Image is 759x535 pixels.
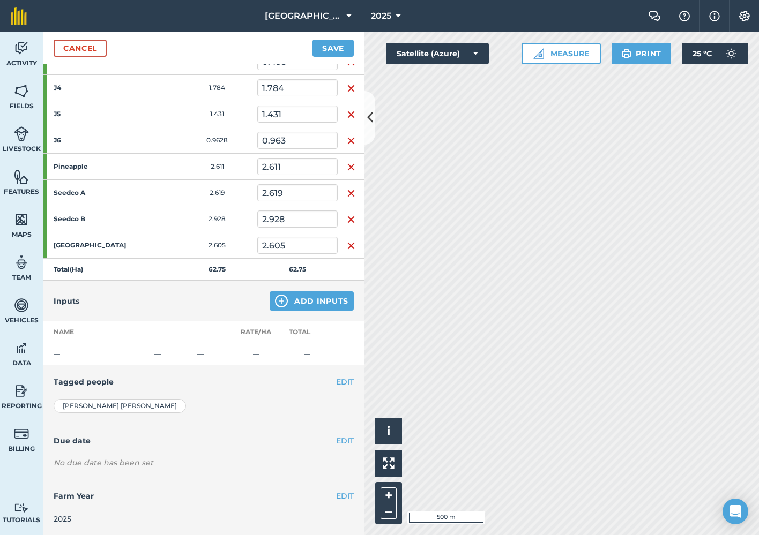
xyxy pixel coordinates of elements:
[54,376,354,388] h4: Tagged people
[336,435,354,447] button: EDIT
[177,206,257,232] td: 2.928
[54,110,137,118] strong: J5
[14,297,29,313] img: svg+xml;base64,PD94bWwgdmVyc2lvbj0iMS4wIiBlbmNvZGluZz0idXRmLTgiPz4KPCEtLSBHZW5lcmF0b3I6IEFkb2JlIE...
[347,108,355,121] img: svg+xml;base64,PHN2ZyB4bWxucz0iaHR0cDovL3d3dy53My5vcmcvMjAwMC9zdmciIHdpZHRoPSIxNiIgaGVpZ2h0PSIyNC...
[14,212,29,228] img: svg+xml;base64,PHN2ZyB4bWxucz0iaHR0cDovL3d3dy53My5vcmcvMjAwMC9zdmciIHdpZHRoPSI1NiIgaGVpZ2h0PSI2MC...
[54,84,137,92] strong: J4
[336,376,354,388] button: EDIT
[336,490,354,502] button: EDIT
[177,154,257,180] td: 2.611
[265,10,342,22] span: [GEOGRAPHIC_DATA]
[54,399,186,413] div: [PERSON_NAME] [PERSON_NAME]
[11,7,27,25] img: fieldmargin Logo
[14,126,29,142] img: svg+xml;base64,PD94bWwgdmVyc2lvbj0iMS4wIiBlbmNvZGluZz0idXRmLTgiPz4KPCEtLSBHZW5lcmF0b3I6IEFkb2JlIE...
[14,426,29,442] img: svg+xml;base64,PD94bWwgdmVyc2lvbj0iMS4wIiBlbmNvZGluZz0idXRmLTgiPz4KPCEtLSBHZW5lcmF0b3I6IEFkb2JlIE...
[275,295,288,307] img: svg+xml;base64,PHN2ZyB4bWxucz0iaHR0cDovL3d3dy53My5vcmcvMjAwMC9zdmciIHdpZHRoPSIxNCIgaGVpZ2h0PSIyNC...
[54,295,79,307] h4: Inputs
[347,213,355,226] img: svg+xml;base64,PHN2ZyB4bWxucz0iaHR0cDovL3d3dy53My5vcmcvMjAwMC9zdmciIHdpZHRoPSIxNiIgaGVpZ2h0PSIyNC...
[209,265,226,273] strong: 62.75
[347,239,355,252] img: svg+xml;base64,PHN2ZyB4bWxucz0iaHR0cDovL3d3dy53My5vcmcvMjAwMC9zdmciIHdpZHRoPSIxNiIgaGVpZ2h0PSIyNC...
[682,43,748,64] button: 25 °C
[347,161,355,174] img: svg+xml;base64,PHN2ZyB4bWxucz0iaHR0cDovL3d3dy53My5vcmcvMjAwMC9zdmciIHdpZHRoPSIxNiIgaGVpZ2h0PSIyNC...
[177,101,257,127] td: 1.431
[276,343,338,365] td: —
[54,40,107,57] a: Cancel
[270,291,354,311] button: Add Inputs
[347,134,355,147] img: svg+xml;base64,PHN2ZyB4bWxucz0iaHR0cDovL3d3dy53My5vcmcvMjAwMC9zdmciIHdpZHRoPSIxNiIgaGVpZ2h0PSIyNC...
[723,499,748,524] div: Open Intercom Messenger
[236,321,276,343] th: Rate/ Ha
[709,10,720,22] img: svg+xml;base64,PHN2ZyB4bWxucz0iaHR0cDovL3d3dy53My5vcmcvMjAwMC9zdmciIHdpZHRoPSIxNyIgaGVpZ2h0PSIxNy...
[522,43,601,64] button: Measure
[14,40,29,56] img: svg+xml;base64,PD94bWwgdmVyc2lvbj0iMS4wIiBlbmNvZGluZz0idXRmLTgiPz4KPCEtLSBHZW5lcmF0b3I6IEFkb2JlIE...
[375,418,402,444] button: i
[14,340,29,356] img: svg+xml;base64,PD94bWwgdmVyc2lvbj0iMS4wIiBlbmNvZGluZz0idXRmLTgiPz4KPCEtLSBHZW5lcmF0b3I6IEFkb2JlIE...
[177,180,257,206] td: 2.619
[54,457,354,468] div: No due date has been set
[693,43,712,64] span: 25 ° C
[621,47,631,60] img: svg+xml;base64,PHN2ZyB4bWxucz0iaHR0cDovL3d3dy53My5vcmcvMjAwMC9zdmciIHdpZHRoPSIxOSIgaGVpZ2h0PSIyNC...
[347,82,355,95] img: svg+xml;base64,PHN2ZyB4bWxucz0iaHR0cDovL3d3dy53My5vcmcvMjAwMC9zdmciIHdpZHRoPSIxNiIgaGVpZ2h0PSIyNC...
[276,321,338,343] th: Total
[386,43,489,64] button: Satellite (Azure)
[14,383,29,399] img: svg+xml;base64,PD94bWwgdmVyc2lvbj0iMS4wIiBlbmNvZGluZz0idXRmLTgiPz4KPCEtLSBHZW5lcmF0b3I6IEFkb2JlIE...
[54,490,354,502] h4: Farm Year
[371,10,391,22] span: 2025
[54,265,83,273] strong: Total ( Ha )
[678,11,691,21] img: A question mark icon
[43,343,150,365] td: —
[347,187,355,200] img: svg+xml;base64,PHN2ZyB4bWxucz0iaHR0cDovL3d3dy53My5vcmcvMjAwMC9zdmciIHdpZHRoPSIxNiIgaGVpZ2h0PSIyNC...
[312,40,354,57] button: Save
[43,321,150,343] th: Name
[648,11,661,21] img: Two speech bubbles overlapping with the left bubble in the forefront
[177,232,257,259] td: 2.605
[54,513,354,525] div: 2025
[54,136,137,145] strong: J6
[177,127,257,154] td: 0.9628
[54,189,137,197] strong: Seedco A
[14,254,29,270] img: svg+xml;base64,PD94bWwgdmVyc2lvbj0iMS4wIiBlbmNvZGluZz0idXRmLTgiPz4KPCEtLSBHZW5lcmF0b3I6IEFkb2JlIE...
[381,487,397,503] button: +
[150,343,193,365] td: —
[177,75,257,101] td: 1.784
[720,43,742,64] img: svg+xml;base64,PD94bWwgdmVyc2lvbj0iMS4wIiBlbmNvZGluZz0idXRmLTgiPz4KPCEtLSBHZW5lcmF0b3I6IEFkb2JlIE...
[612,43,672,64] button: Print
[533,48,544,59] img: Ruler icon
[383,457,395,469] img: Four arrows, one pointing top left, one top right, one bottom right and the last bottom left
[289,265,306,273] strong: 62.75
[738,11,751,21] img: A cog icon
[387,424,390,438] span: i
[193,343,236,365] td: —
[236,343,276,365] td: —
[54,241,137,250] strong: [GEOGRAPHIC_DATA]
[54,162,137,171] strong: Pineapple
[14,83,29,99] img: svg+xml;base64,PHN2ZyB4bWxucz0iaHR0cDovL3d3dy53My5vcmcvMjAwMC9zdmciIHdpZHRoPSI1NiIgaGVpZ2h0PSI2MC...
[54,435,354,447] h4: Due date
[14,169,29,185] img: svg+xml;base64,PHN2ZyB4bWxucz0iaHR0cDovL3d3dy53My5vcmcvMjAwMC9zdmciIHdpZHRoPSI1NiIgaGVpZ2h0PSI2MC...
[14,503,29,513] img: svg+xml;base64,PD94bWwgdmVyc2lvbj0iMS4wIiBlbmNvZGluZz0idXRmLTgiPz4KPCEtLSBHZW5lcmF0b3I6IEFkb2JlIE...
[54,215,137,223] strong: Seedco B
[381,503,397,519] button: –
